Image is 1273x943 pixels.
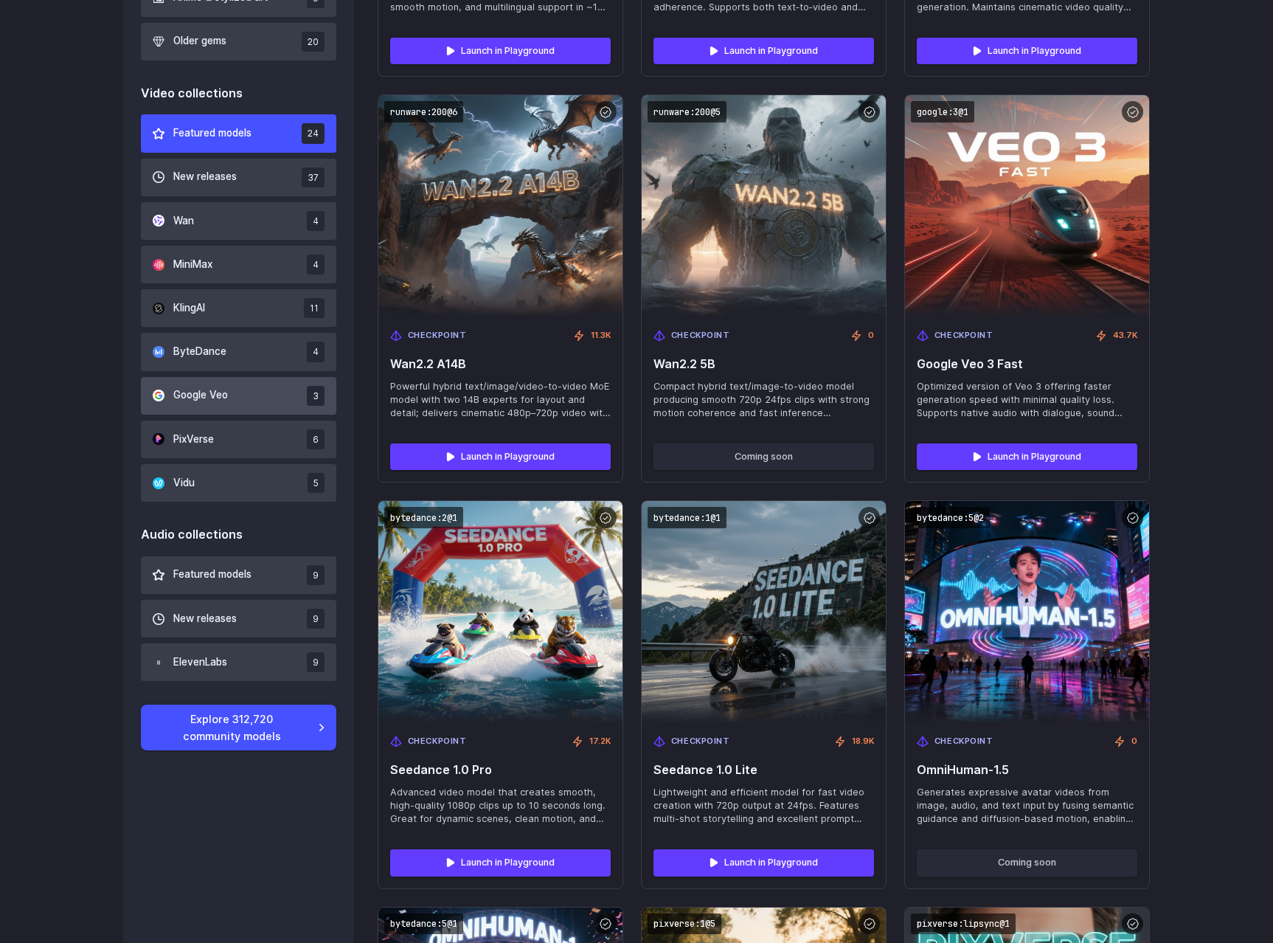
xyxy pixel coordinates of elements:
span: Featured models [173,567,252,583]
a: Launch in Playground [390,849,611,876]
span: New releases [173,169,237,185]
button: PixVerse 6 [141,421,336,458]
span: Wan2.2 A14B [390,357,611,371]
span: ElevenLabs [173,654,227,671]
code: runware:200@6 [384,101,463,122]
span: Google Veo [173,387,228,404]
span: Wan2.2 5B [653,357,874,371]
span: Compact hybrid text/image-to-video model producing smooth 720p 24fps clips with strong motion coh... [653,380,874,420]
button: Vidu 5 [141,464,336,502]
span: KlingAI [173,300,205,317]
a: Launch in Playground [917,443,1137,470]
button: Featured models 9 [141,556,336,594]
img: Seedance 1.0 Lite [642,501,886,723]
code: google:3@1 [911,101,974,122]
img: OmniHuman-1.5 [905,501,1149,723]
button: MiniMax 4 [141,246,336,283]
code: runware:200@5 [648,101,726,122]
span: 0 [868,329,874,342]
span: Checkpoint [934,329,993,342]
img: Google Veo 3 Fast [905,95,1149,317]
span: Generates expressive avatar videos from image, audio, and text input by fusing semantic guidance ... [917,786,1137,826]
span: Google Veo 3 Fast [917,357,1137,371]
span: 20 [302,32,325,52]
span: 17.2K [589,735,611,748]
span: 5 [308,473,325,493]
span: Lightweight and efficient model for fast video creation with 720p output at 24fps. Features multi... [653,786,874,826]
div: Video collections [141,84,336,103]
a: Launch in Playground [653,849,874,876]
img: Wan2.2 5B [642,95,886,317]
span: Wan [173,213,194,229]
span: 9 [307,565,325,585]
span: 3 [307,386,325,406]
button: ByteDance 4 [141,333,336,370]
a: Explore 312,720 community models [141,705,336,750]
span: OmniHuman-1.5 [917,763,1137,777]
img: Wan2.2 A14B [378,95,622,317]
code: bytedance:1@1 [648,507,726,528]
span: Checkpoint [408,329,467,342]
span: Featured models [173,125,252,142]
span: 4 [307,255,325,274]
span: 37 [302,167,325,187]
button: Google Veo 3 [141,377,336,415]
span: Powerful hybrid text/image/video-to-video MoE model with two 14B experts for layout and detail; d... [390,380,611,420]
code: pixverse:lipsync@1 [911,913,1016,935]
span: MiniMax [173,257,212,273]
span: Seedance 1.0 Pro [390,763,611,777]
span: 43.7K [1113,329,1137,342]
button: Coming soon [917,849,1137,876]
span: New releases [173,611,237,627]
span: Seedance 1.0 Lite [653,763,874,777]
button: Older gems 20 [141,23,336,61]
span: 6 [307,429,325,449]
span: Checkpoint [934,735,993,748]
button: Coming soon [653,443,874,470]
a: Launch in Playground [917,38,1137,64]
span: Checkpoint [408,735,467,748]
a: Launch in Playground [390,38,611,64]
span: ByteDance [173,344,226,360]
span: Vidu [173,475,195,491]
span: Older gems [173,33,226,49]
span: 4 [307,211,325,231]
button: New releases 37 [141,159,336,196]
button: KlingAI 11 [141,289,336,327]
span: Advanced video model that creates smooth, high-quality 1080p clips up to 10 seconds long. Great f... [390,786,611,826]
span: 11 [304,298,325,318]
a: Launch in Playground [653,38,874,64]
span: Optimized version of Veo 3 offering faster generation speed with minimal quality loss. Supports n... [917,380,1137,420]
span: Checkpoint [671,735,730,748]
a: Launch in Playground [390,443,611,470]
span: 4 [307,342,325,362]
button: Wan 4 [141,202,336,240]
span: 9 [307,609,325,629]
span: Checkpoint [671,329,730,342]
code: pixverse:1@5 [648,913,721,935]
span: 9 [307,652,325,672]
span: 18.9K [852,735,874,748]
span: PixVerse [173,432,214,448]
img: Seedance 1.0 Pro [378,501,622,723]
div: Audio collections [141,525,336,545]
code: bytedance:5@1 [384,913,463,935]
span: 11.3K [591,329,611,342]
button: Featured models 24 [141,114,336,152]
span: 24 [302,123,325,143]
code: bytedance:2@1 [384,507,463,528]
span: 0 [1131,735,1137,748]
code: bytedance:5@2 [911,507,990,528]
button: ElevenLabs 9 [141,643,336,681]
button: New releases 9 [141,600,336,638]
